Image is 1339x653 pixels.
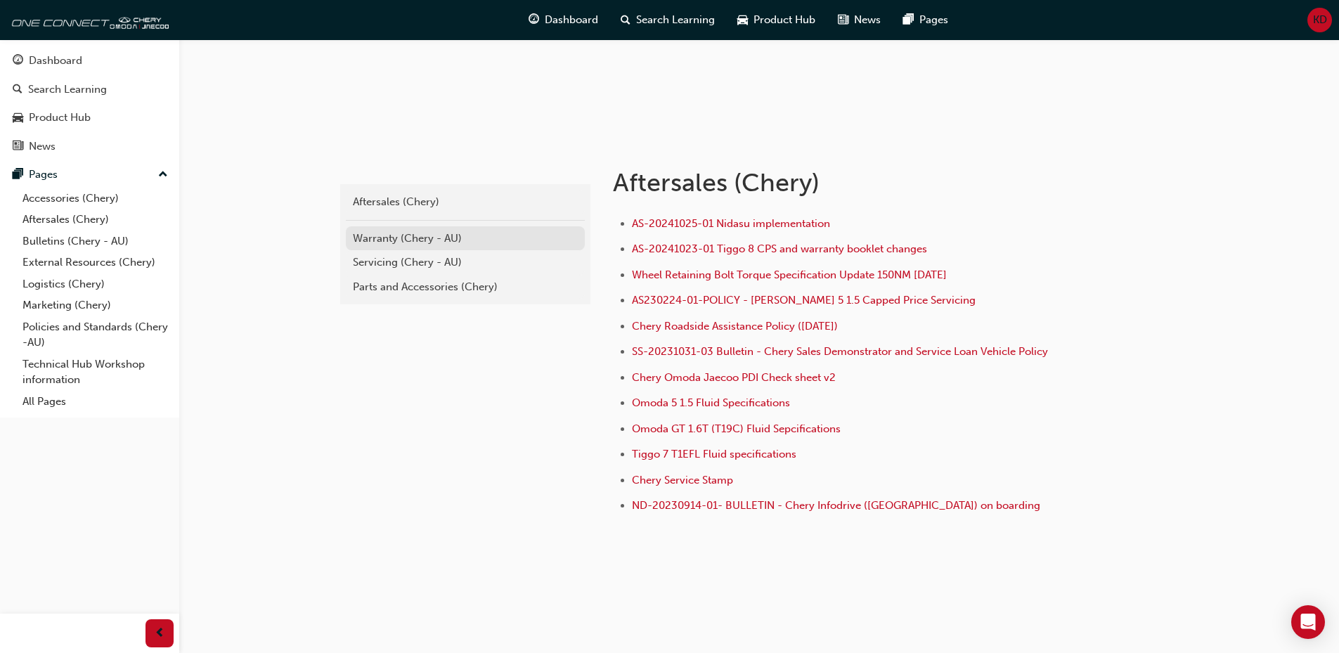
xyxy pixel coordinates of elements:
a: Omoda 5 1.5 Fluid Specifications [632,396,790,409]
button: KD [1307,8,1332,32]
a: car-iconProduct Hub [726,6,827,34]
div: Servicing (Chery - AU) [353,254,578,271]
a: Warranty (Chery - AU) [346,226,585,251]
a: AS-20241025-01 Nidasu implementation [632,217,830,230]
div: Dashboard [29,53,82,69]
button: Pages [6,162,174,188]
span: news-icon [13,141,23,153]
div: News [29,138,56,155]
a: Marketing (Chery) [17,295,174,316]
span: Dashboard [545,12,598,28]
a: Aftersales (Chery) [17,209,174,231]
a: External Resources (Chery) [17,252,174,273]
a: Logistics (Chery) [17,273,174,295]
span: up-icon [158,166,168,184]
a: Wheel Retaining Bolt Torque Specification Update 150NM [DATE] [632,269,947,281]
a: ND-20230914-01- BULLETIN - Chery Infodrive ([GEOGRAPHIC_DATA]) on boarding [632,499,1040,512]
a: Servicing (Chery - AU) [346,250,585,275]
span: News [854,12,881,28]
span: news-icon [838,11,848,29]
span: prev-icon [155,625,165,642]
a: Omoda GT 1.6T (T19C) Fluid Sepcifications [632,422,841,435]
a: All Pages [17,391,174,413]
div: Product Hub [29,110,91,126]
button: DashboardSearch LearningProduct HubNews [6,45,174,162]
a: Dashboard [6,48,174,74]
span: pages-icon [13,169,23,181]
div: Search Learning [28,82,107,98]
a: Product Hub [6,105,174,131]
a: Search Learning [6,77,174,103]
h1: Aftersales (Chery) [613,167,1074,198]
div: Pages [29,167,58,183]
span: pages-icon [903,11,914,29]
a: pages-iconPages [892,6,959,34]
div: Aftersales (Chery) [353,194,578,210]
a: Tiggo 7 T1EFL Fluid specifications [632,448,796,460]
a: News [6,134,174,160]
span: search-icon [621,11,630,29]
span: Search Learning [636,12,715,28]
a: Technical Hub Workshop information [17,354,174,391]
a: AS-20241023-01 Tiggo 8 CPS and warranty booklet changes [632,243,927,255]
a: news-iconNews [827,6,892,34]
a: Chery Roadside Assistance Policy ([DATE]) [632,320,838,332]
a: Chery Service Stamp [632,474,733,486]
a: Accessories (Chery) [17,188,174,209]
a: Chery Omoda Jaecoo PDI Check sheet v2 [632,371,836,384]
a: AS230224-01-POLICY - [PERSON_NAME] 5 1.5 Capped Price Servicing [632,294,976,306]
span: Product Hub [753,12,815,28]
a: Policies and Standards (Chery -AU) [17,316,174,354]
a: Bulletins (Chery - AU) [17,231,174,252]
span: Pages [919,12,948,28]
span: car-icon [737,11,748,29]
a: guage-iconDashboard [517,6,609,34]
span: guage-icon [13,55,23,67]
span: car-icon [13,112,23,124]
div: Parts and Accessories (Chery) [353,279,578,295]
a: Aftersales (Chery) [346,190,585,214]
a: SS-20231031-03 Bulletin - Chery Sales Demonstrator and Service Loan Vehicle Policy [632,345,1048,358]
div: Open Intercom Messenger [1291,605,1325,639]
div: Warranty (Chery - AU) [353,231,578,247]
a: search-iconSearch Learning [609,6,726,34]
a: Parts and Accessories (Chery) [346,275,585,299]
span: KD [1313,12,1327,28]
span: guage-icon [529,11,539,29]
img: oneconnect [7,6,169,34]
span: search-icon [13,84,22,96]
